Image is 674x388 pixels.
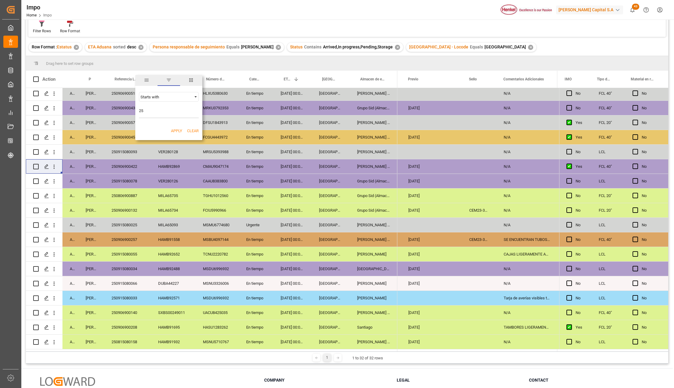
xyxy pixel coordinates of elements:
div: [GEOGRAPHIC_DATA] [312,101,350,115]
div: Press SPACE to select this row. [26,218,397,232]
div: Arrived [62,262,78,276]
div: LCL [591,247,625,261]
div: DUBA44227 [151,276,196,291]
div: [DATE] 00:00:00 [273,130,312,144]
div: [DATE] 00:00:00 [273,145,312,159]
div: [PERSON_NAME] [78,101,104,115]
div: ✕ [276,45,281,50]
span: Equals [470,44,483,49]
div: Press SPACE to select this row. [559,203,668,218]
div: 250906900430 [104,101,151,115]
div: 250906900458 [104,130,151,144]
div: Press SPACE to select this row. [26,232,397,247]
div: MILA65093 [151,218,196,232]
span: Status [290,44,303,49]
div: Press SPACE to select this row. [26,174,397,189]
div: HAMB91695 [151,320,196,334]
div: FCIU5990966 [196,203,239,217]
div: [GEOGRAPHIC_DATA] [312,189,350,203]
div: Arrived [62,218,78,232]
div: [DATE] 00:00:00 [273,305,312,320]
div: [GEOGRAPHIC_DATA] [350,262,397,276]
div: Press SPACE to select this row. [559,247,668,262]
div: 25 43 3108 5006698 [557,305,618,320]
div: [DATE] [401,320,462,334]
div: Press SPACE to select this row. [26,145,397,159]
div: TAMBORES LIGERAMENTE RASPADOS [496,320,557,334]
button: [PERSON_NAME] Capital S.A [556,4,626,16]
div: Press SPACE to select this row. [26,305,397,320]
div: [PERSON_NAME] [78,335,104,349]
div: 250915080033 [104,291,151,305]
div: [PERSON_NAME] [78,203,104,217]
div: 250906900513 [104,86,151,101]
div: En tiempo [239,232,273,247]
div: [DATE] 00:00:00 [273,159,312,174]
span: Persona responsable de seguimiento [153,44,225,49]
div: 25 43 3108 5006960 [557,276,618,291]
div: En tiempo [239,276,273,291]
span: [GEOGRAPHIC_DATA] - Locode [409,44,468,49]
div: Filtering operator [139,92,199,102]
div: ✕ [138,45,144,50]
div: [PERSON_NAME] Tlalnepantla [350,232,397,247]
div: Arrived [62,276,78,291]
div: [GEOGRAPHIC_DATA] [312,174,350,188]
div: SXBS00249011 [151,305,196,320]
div: N/A [496,262,557,276]
div: Press SPACE to select this row. [559,232,668,247]
span: desc [127,44,136,49]
div: 25 43 3108 5006754 [557,218,618,232]
div: 250906900422 [104,159,151,174]
div: [GEOGRAPHIC_DATA] [312,276,350,291]
div: [PERSON_NAME] [78,262,104,276]
div: Grupo Sid (Almacenaje y Distribucion AVIOR) [350,203,397,217]
div: 25 43 3108 5006907 [557,130,618,144]
div: 25 43 3108 5006986 [557,101,618,115]
div: Arrived [62,115,78,130]
div: FCL 40" [591,232,625,247]
div: 250906900208 [104,320,151,334]
div: [DATE] 00:00:00 [273,101,312,115]
div: [DATE] 00:00:00 [273,291,312,305]
div: 250806900887 [104,189,151,203]
div: En tiempo [239,130,273,144]
div: Press SPACE to select this row. [26,247,397,262]
button: show 43 new notifications [626,3,639,17]
div: [DATE] [401,159,462,174]
div: 25 43 3108 5007120 [557,145,618,159]
div: Arrived [62,159,78,174]
div: [PERSON_NAME] [78,189,104,203]
div: En tiempo [239,305,273,320]
div: 250815080158 [104,335,151,349]
div: N/A [496,101,557,115]
div: [DATE] [401,203,462,217]
div: Press SPACE to select this row. [559,335,668,349]
div: En tiempo [239,320,273,334]
div: [GEOGRAPHIC_DATA] [312,145,350,159]
div: [PERSON_NAME] [78,145,104,159]
div: [PERSON_NAME] [78,115,104,130]
span: Contains [304,44,321,49]
div: Press SPACE to select this row. [26,276,397,291]
div: HAMB91558 [151,232,196,247]
div: [DATE] 00:00:00 [273,218,312,232]
div: CAAU8383800 [196,174,239,188]
div: Press SPACE to select this row. [559,130,668,145]
div: [PERSON_NAME] [78,86,104,101]
div: Row Format [60,28,80,34]
div: [GEOGRAPHIC_DATA] [312,247,350,261]
div: [DATE] [401,276,462,291]
div: [PERSON_NAME] [78,218,104,232]
div: [DATE] 00:00:00 [273,115,312,130]
div: [DATE] 00:00:00 [273,232,312,247]
div: [DATE] 00:00:00 [273,335,312,349]
div: 250915080055 [104,247,151,261]
div: [PERSON_NAME] [78,130,104,144]
div: UACU8425035 [196,305,239,320]
div: Arrived [62,203,78,217]
div: HAMB92869 [151,159,196,174]
input: Filter Value [139,106,199,118]
div: LCL [591,335,625,349]
div: 25 43 3108 5006651 [557,335,618,349]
